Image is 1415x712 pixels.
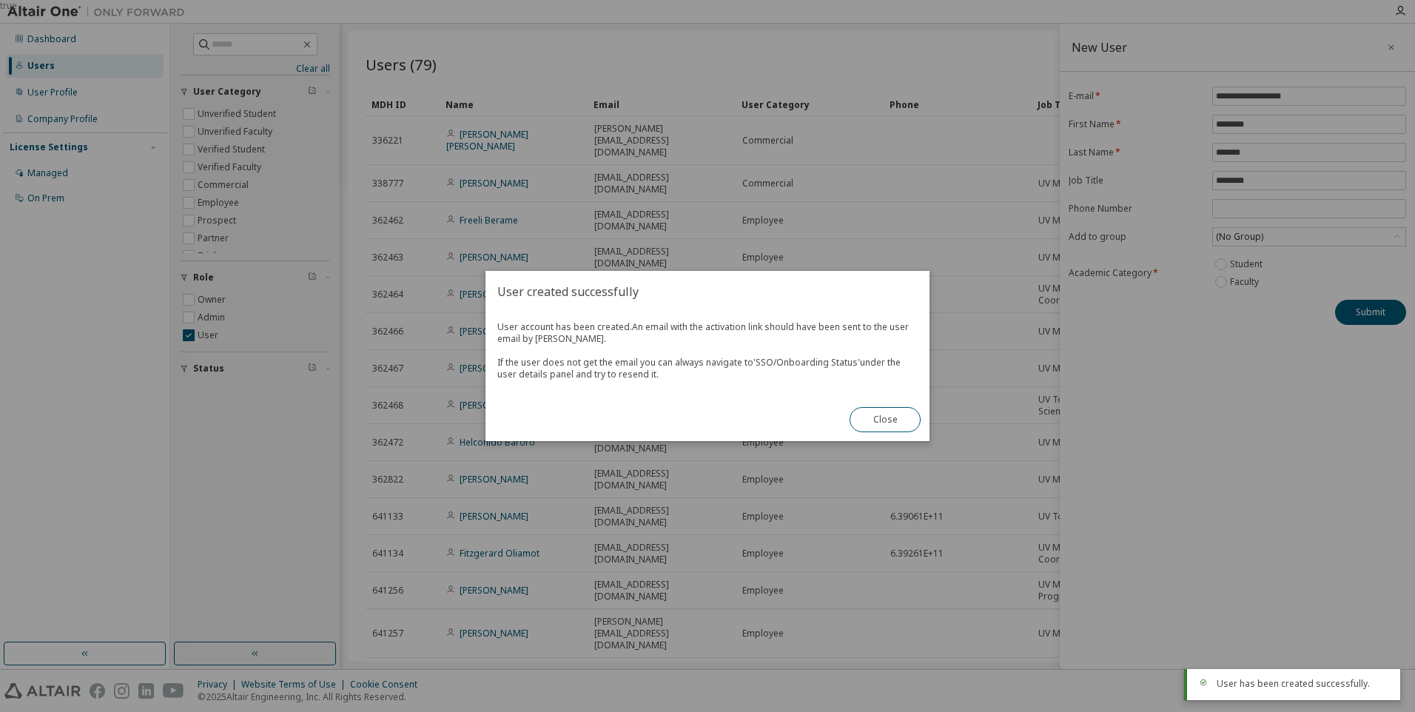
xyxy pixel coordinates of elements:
span: User account has been created. [497,321,918,380]
em: 'SSO/Onboarding Status' [753,356,860,369]
span: An email with the activation link should have been sent to the user email by [PERSON_NAME]. If th... [497,320,909,380]
h2: User created successfully [485,271,930,312]
div: User has been created successfully. [1217,678,1388,690]
button: Close [850,407,921,432]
